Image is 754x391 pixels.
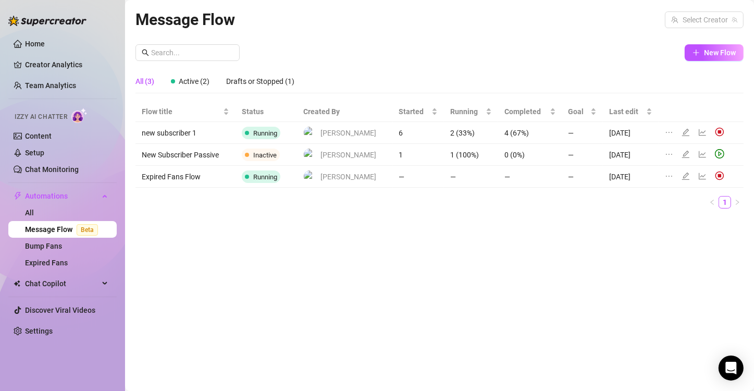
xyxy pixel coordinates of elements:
[25,306,95,314] a: Discover Viral Videos
[25,259,68,267] a: Expired Fans
[135,122,236,144] td: new subscriber 1
[304,149,316,161] img: Nahlia CaribbeanSolez
[562,166,603,188] td: —
[151,47,233,58] input: Search...
[8,16,86,26] img: logo-BBDzfeDw.svg
[135,166,236,188] td: Expired Fans Flow
[71,108,88,123] img: AI Chatter
[226,76,294,87] div: Drafts or Stopped (1)
[444,166,498,188] td: —
[609,106,644,117] span: Last edit
[393,122,444,144] td: 6
[25,165,79,174] a: Chat Monitoring
[603,144,659,166] td: [DATE]
[665,128,673,137] span: ellipsis
[562,122,603,144] td: —
[393,102,444,122] th: Started
[25,81,76,90] a: Team Analytics
[665,150,673,158] span: ellipsis
[393,144,444,166] td: 1
[698,150,707,158] span: line-chart
[25,149,44,157] a: Setup
[25,56,108,73] a: Creator Analytics
[709,199,715,205] span: left
[603,166,659,188] td: [DATE]
[693,49,700,56] span: plus
[179,77,209,85] span: Active (2)
[15,112,67,122] span: Izzy AI Chatter
[297,102,392,122] th: Created By
[25,188,99,204] span: Automations
[685,44,744,61] button: New Flow
[135,144,236,166] td: New Subscriber Passive
[135,102,236,122] th: Flow title
[77,224,98,236] span: Beta
[320,127,376,139] span: [PERSON_NAME]
[498,122,562,144] td: 4 (67%)
[25,209,34,217] a: All
[504,106,548,117] span: Completed
[731,196,744,209] button: right
[25,327,53,335] a: Settings
[498,144,562,166] td: 0 (0%)
[682,172,690,180] span: edit
[142,106,221,117] span: Flow title
[135,7,235,32] article: Message Flow
[665,172,673,180] span: ellipsis
[25,225,102,234] a: Message FlowBeta
[14,280,20,287] img: Chat Copilot
[706,196,719,209] button: left
[236,102,297,122] th: Status
[444,144,498,166] td: 1 (100%)
[682,128,690,137] span: edit
[719,356,744,381] div: Open Intercom Messenger
[682,150,690,158] span: edit
[715,149,724,158] span: play-circle
[25,242,62,250] a: Bump Fans
[732,17,738,23] span: team
[734,199,740,205] span: right
[444,102,498,122] th: Running
[698,128,707,137] span: line-chart
[562,102,603,122] th: Goal
[25,132,52,140] a: Content
[142,49,149,56] span: search
[25,275,99,292] span: Chat Copilot
[719,196,731,209] li: 1
[304,170,316,182] img: Nahlia CaribbeanSolez
[450,106,484,117] span: Running
[25,40,45,48] a: Home
[706,196,719,209] li: Previous Page
[393,166,444,188] td: —
[320,171,376,182] span: [PERSON_NAME]
[698,172,707,180] span: line-chart
[719,197,731,208] a: 1
[715,127,724,137] img: svg%3e
[253,129,277,137] span: Running
[253,151,277,159] span: Inactive
[731,196,744,209] li: Next Page
[444,122,498,144] td: 2 (33%)
[320,149,376,161] span: [PERSON_NAME]
[253,173,277,181] span: Running
[704,48,736,57] span: New Flow
[603,122,659,144] td: [DATE]
[603,102,659,122] th: Last edit
[562,144,603,166] td: —
[304,127,316,139] img: Nahlia CaribbeanSolez
[14,192,22,200] span: thunderbolt
[399,106,429,117] span: Started
[135,76,154,87] div: All (3)
[498,102,562,122] th: Completed
[498,166,562,188] td: —
[568,106,588,117] span: Goal
[715,171,724,180] img: svg%3e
